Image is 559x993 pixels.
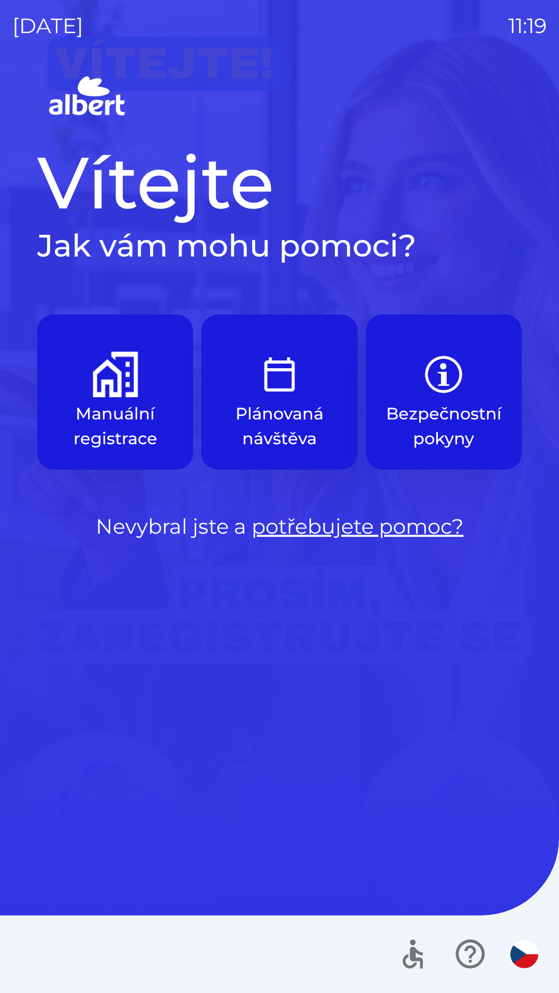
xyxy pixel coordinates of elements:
[421,352,466,397] img: b85e123a-dd5f-4e82-bd26-90b222bbbbcf.png
[510,940,538,968] img: cs flag
[226,401,332,451] p: Plánovaná návštěva
[366,314,522,470] button: Bezpečnostní pokyny
[37,139,522,227] h1: Vítejte
[257,352,302,397] img: e9efe3d3-6003-445a-8475-3fd9a2e5368f.png
[37,511,522,542] p: Nevybral jste a
[12,10,83,41] p: [DATE]
[37,227,522,265] h2: Jak vám mohu pomoci?
[37,72,522,122] img: Logo
[201,314,357,470] button: Plánovaná návštěva
[508,10,547,41] p: 11:19
[62,401,168,451] p: Manuální registrace
[252,514,464,539] a: potřebujete pomoc?
[37,314,193,470] button: Manuální registrace
[386,401,502,451] p: Bezpečnostní pokyny
[93,352,138,397] img: d73f94ca-8ab6-4a86-aa04-b3561b69ae4e.png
